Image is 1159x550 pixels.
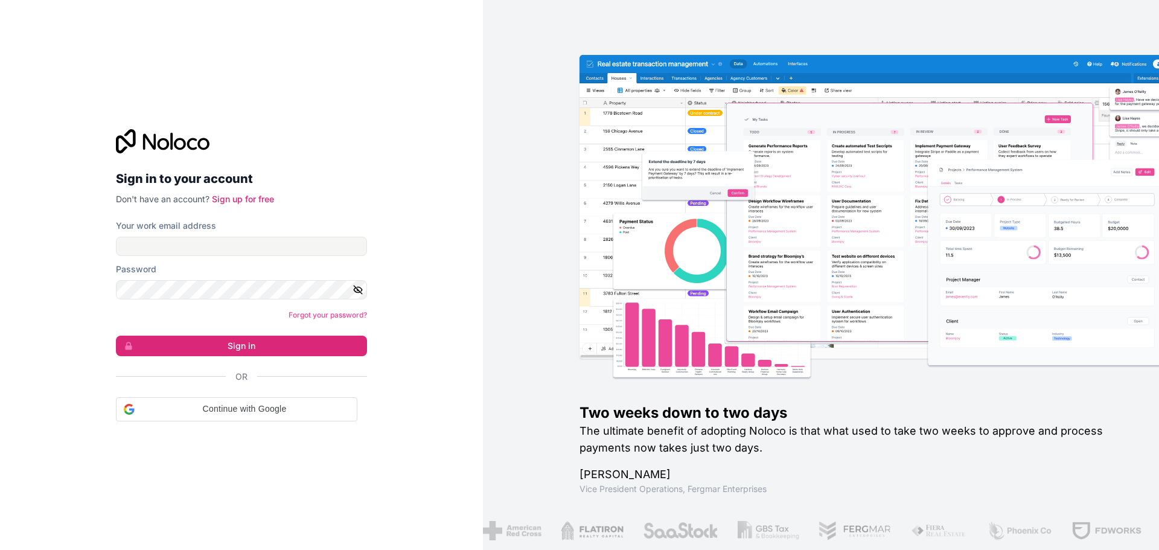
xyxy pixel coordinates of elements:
div: Continue with Google [116,397,357,421]
label: Your work email address [116,220,216,232]
input: Password [116,280,367,299]
h2: The ultimate benefit of adopting Noloco is that what used to take two weeks to approve and proces... [579,423,1120,456]
span: Or [235,371,247,383]
span: Continue with Google [139,403,350,415]
h1: Two weeks down to two days [579,403,1120,423]
span: Don't have an account? [116,194,209,204]
a: Forgot your password? [289,310,367,319]
img: /assets/fergmar-CudnrXN5.png [817,521,890,540]
img: /assets/phoenix-BREaitsQ.png [986,521,1051,540]
h1: Vice President Operations , Fergmar Enterprises [579,483,1120,495]
h1: [PERSON_NAME] [579,466,1120,483]
input: Email address [116,237,367,256]
img: /assets/american-red-cross-BAupjrZR.png [482,521,540,540]
button: Sign in [116,336,367,356]
h2: Sign in to your account [116,168,367,190]
img: /assets/fdworks-Bi04fVtw.png [1070,521,1140,540]
a: Sign up for free [212,194,274,204]
img: /assets/flatiron-C8eUkumj.png [560,521,622,540]
img: /assets/saastock-C6Zbiodz.png [641,521,717,540]
img: /assets/fiera-fwj2N5v4.png [910,521,966,540]
img: /assets/gbstax-C-GtDUiK.png [736,521,798,540]
label: Password [116,263,156,275]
